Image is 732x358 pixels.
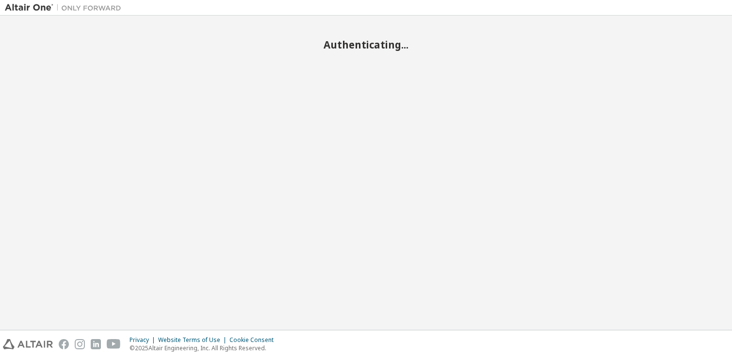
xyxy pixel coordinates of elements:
[75,339,85,349] img: instagram.svg
[5,38,727,51] h2: Authenticating...
[59,339,69,349] img: facebook.svg
[130,344,279,352] p: © 2025 Altair Engineering, Inc. All Rights Reserved.
[3,339,53,349] img: altair_logo.svg
[5,3,126,13] img: Altair One
[158,336,229,344] div: Website Terms of Use
[107,339,121,349] img: youtube.svg
[91,339,101,349] img: linkedin.svg
[229,336,279,344] div: Cookie Consent
[130,336,158,344] div: Privacy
